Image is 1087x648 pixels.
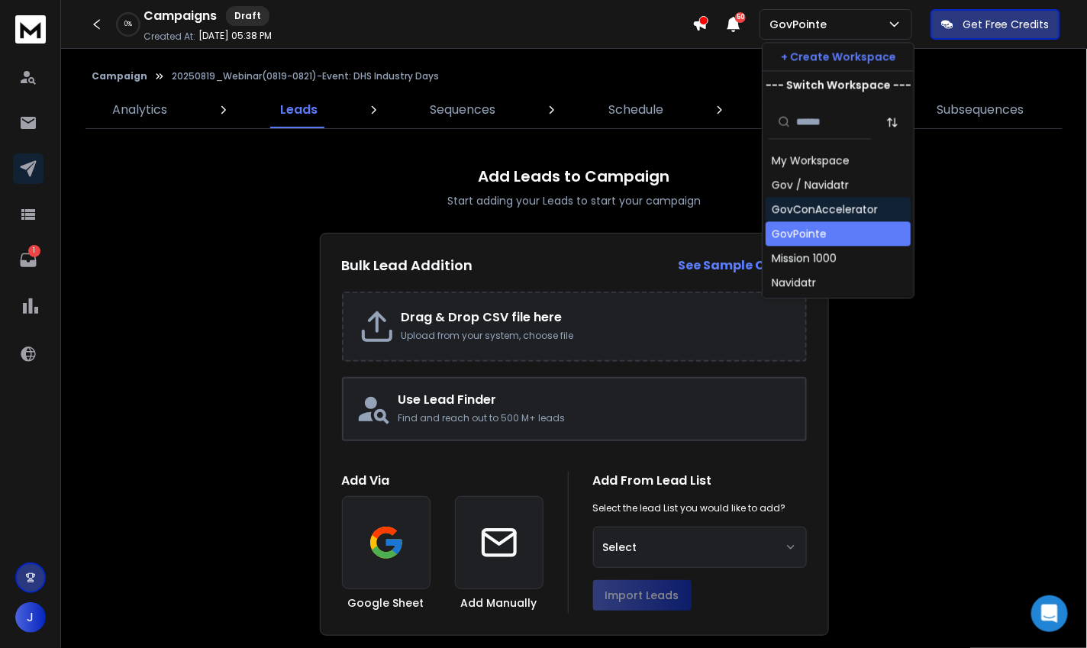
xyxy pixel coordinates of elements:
[421,92,505,128] a: Sequences
[735,12,746,23] span: 50
[398,391,793,409] h2: Use Lead Finder
[593,472,807,490] h1: Add From Lead List
[877,107,908,137] button: Sort by Sort A-Z
[679,256,807,275] a: See Sample CSV File
[172,70,439,82] p: 20250819_Webinar(0819-0821)-Event: DHS Industry Days
[342,255,473,276] h2: Bulk Lead Addition
[772,250,837,266] div: Mission 1000
[15,602,46,633] button: J
[479,166,670,187] h1: Add Leads to Campaign
[772,153,850,168] div: My Workspace
[198,30,272,42] p: [DATE] 05:38 PM
[963,17,1050,32] p: Get Free Credits
[593,502,786,514] p: Select the lead List you would like to add?
[226,6,269,26] div: Draft
[772,201,878,217] div: GovConAccelerator
[772,226,827,241] div: GovPointe
[15,15,46,44] img: logo
[280,101,318,119] p: Leads
[13,245,44,276] a: 1
[348,595,424,611] h3: Google Sheet
[766,77,911,92] p: --- Switch Workspace ---
[92,70,147,82] button: Campaign
[431,101,496,119] p: Sequences
[28,245,40,257] p: 1
[781,49,896,64] p: + Create Workspace
[402,308,790,327] h2: Drag & Drop CSV file here
[112,101,167,119] p: Analytics
[763,43,914,70] button: + Create Workspace
[447,193,701,208] p: Start adding your Leads to start your campaign
[461,595,537,611] h3: Add Manually
[103,92,176,128] a: Analytics
[927,92,1033,128] a: Subsequences
[144,31,195,43] p: Created At:
[342,472,543,490] h1: Add Via
[769,17,833,32] p: GovPointe
[937,101,1024,119] p: Subsequences
[1031,595,1068,632] div: Open Intercom Messenger
[599,92,673,128] a: Schedule
[603,540,637,555] span: Select
[398,412,793,424] p: Find and reach out to 500 M+ leads
[679,256,807,274] strong: See Sample CSV File
[124,20,132,29] p: 0 %
[608,101,663,119] p: Schedule
[271,92,327,128] a: Leads
[772,177,849,192] div: Gov / Navidatr
[772,275,816,290] div: Navidatr
[402,330,790,342] p: Upload from your system, choose file
[931,9,1060,40] button: Get Free Credits
[144,7,217,25] h1: Campaigns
